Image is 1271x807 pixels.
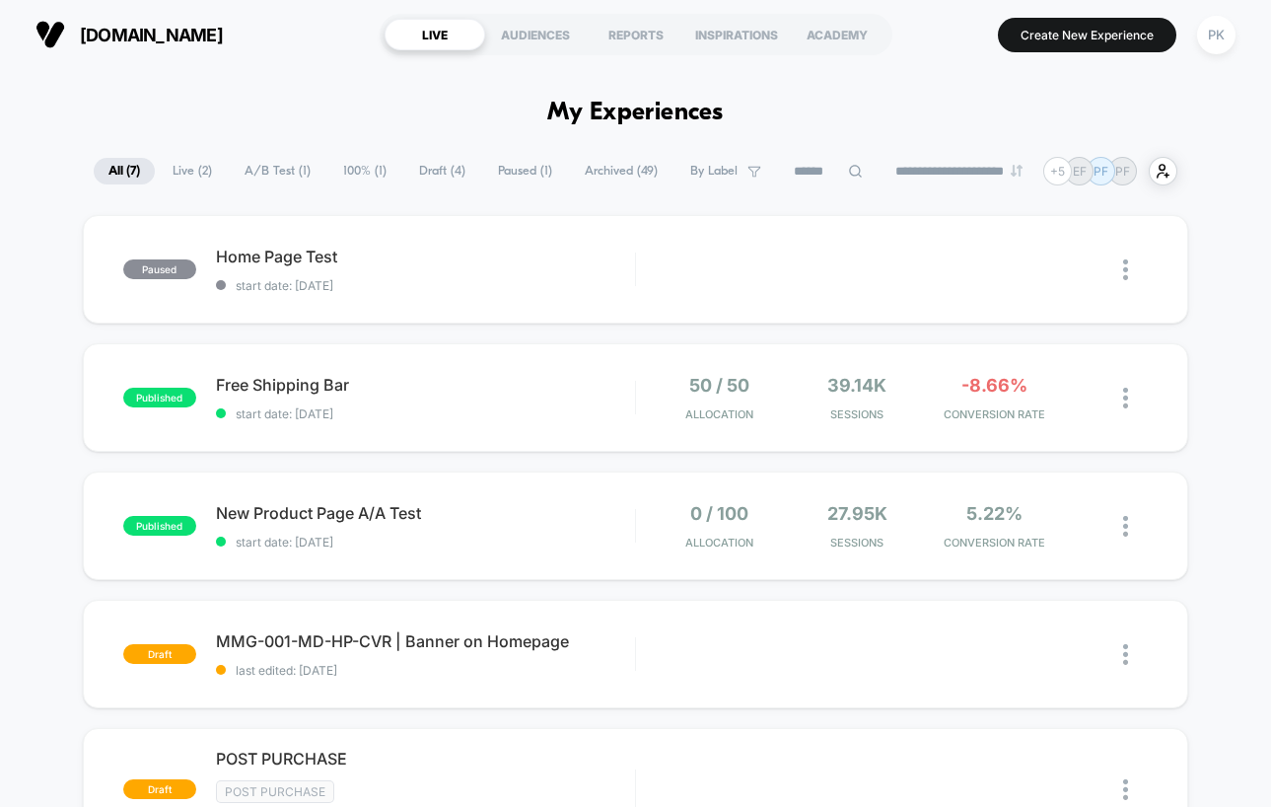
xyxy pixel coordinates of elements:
div: INSPIRATIONS [686,19,787,50]
span: published [123,516,196,536]
span: Allocation [685,536,753,550]
img: end [1011,165,1023,177]
span: 100% ( 1 ) [328,158,401,184]
p: PF [1094,164,1108,179]
span: draft [123,644,196,664]
img: close [1123,644,1128,665]
img: close [1123,388,1128,408]
span: 39.14k [827,375,886,396]
span: Live ( 2 ) [158,158,227,184]
span: start date: [DATE] [216,278,635,293]
span: POST PURCHASE [216,749,635,769]
span: Sessions [793,536,920,550]
span: [DOMAIN_NAME] [80,25,223,45]
span: published [123,388,196,407]
span: CONVERSION RATE [931,407,1058,421]
div: PK [1197,16,1236,54]
button: Create New Experience [998,18,1176,52]
span: Sessions [793,407,920,421]
span: Free Shipping Bar [216,375,635,395]
span: Allocation [685,407,753,421]
span: CONVERSION RATE [931,536,1058,550]
span: last edited: [DATE] [216,663,635,678]
p: EF [1073,164,1087,179]
h1: My Experiences [547,99,724,127]
span: 50 / 50 [689,375,749,396]
span: New Product Page A/A Test [216,503,635,523]
img: close [1123,779,1128,800]
span: paused [123,259,196,279]
span: Archived ( 49 ) [570,158,672,184]
div: REPORTS [586,19,686,50]
span: 27.95k [827,503,887,524]
div: + 5 [1043,157,1072,185]
button: [DOMAIN_NAME] [30,19,229,50]
span: Draft ( 4 ) [404,158,480,184]
span: -8.66% [961,375,1027,396]
div: LIVE [385,19,485,50]
span: All ( 7 ) [94,158,155,184]
span: By Label [690,164,738,179]
div: ACADEMY [787,19,887,50]
span: start date: [DATE] [216,535,635,550]
span: Post Purchase [216,780,334,803]
span: Home Page Test [216,247,635,266]
span: draft [123,779,196,799]
span: start date: [DATE] [216,406,635,421]
div: AUDIENCES [485,19,586,50]
img: close [1123,516,1128,537]
span: A/B Test ( 1 ) [230,158,325,184]
img: close [1123,259,1128,280]
p: PF [1115,164,1130,179]
img: Visually logo [35,20,65,49]
button: PK [1191,15,1241,55]
span: MMG-001-MD-HP-CVR | Banner on Homepage [216,631,635,651]
span: 0 / 100 [690,503,748,524]
span: 5.22% [966,503,1023,524]
span: Paused ( 1 ) [483,158,567,184]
